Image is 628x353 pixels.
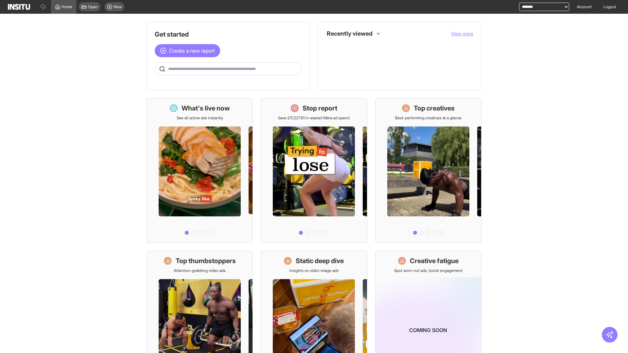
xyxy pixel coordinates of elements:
h1: Static deep dive [296,256,344,265]
span: View more [451,31,473,36]
p: Insights on static image ads [289,268,339,273]
p: Best-performing creatives at a glance [395,115,462,121]
h1: Top thumbstoppers [176,256,236,265]
span: Home [61,4,72,9]
span: Open [88,4,98,9]
button: Create a new report [155,44,220,57]
button: View more [451,30,473,37]
p: Attention-grabbing video ads [174,268,226,273]
p: See all active ads instantly [177,115,223,121]
a: Stop reportSave £17,227.81 in wasted Meta ad spend [261,98,367,243]
h1: Stop report [303,104,337,113]
a: Top creativesBest-performing creatives at a glance [375,98,481,243]
h1: Get started [155,30,302,39]
span: New [113,4,122,9]
img: Logo [8,4,30,10]
p: Save £17,227.81 in wasted Meta ad spend [278,115,350,121]
h1: Top creatives [414,104,455,113]
h1: What's live now [182,104,230,113]
a: What's live nowSee all active ads instantly [147,98,253,243]
span: Create a new report [169,47,215,55]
